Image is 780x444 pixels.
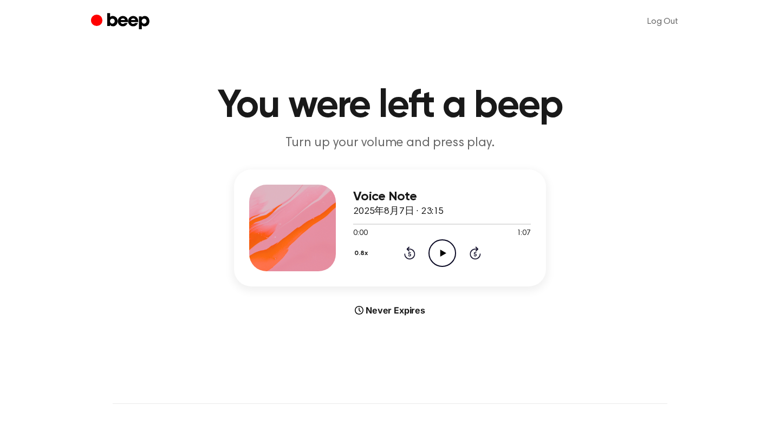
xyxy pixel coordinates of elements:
[91,11,152,32] a: Beep
[182,134,598,152] p: Turn up your volume and press play.
[234,304,546,317] div: Never Expires
[517,228,531,239] span: 1:07
[113,87,667,126] h1: You were left a beep
[353,190,531,204] h3: Voice Note
[636,9,689,35] a: Log Out
[353,207,444,217] span: 2025年8月7日 · 23:15
[353,244,372,263] button: 0.8x
[353,228,367,239] span: 0:00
